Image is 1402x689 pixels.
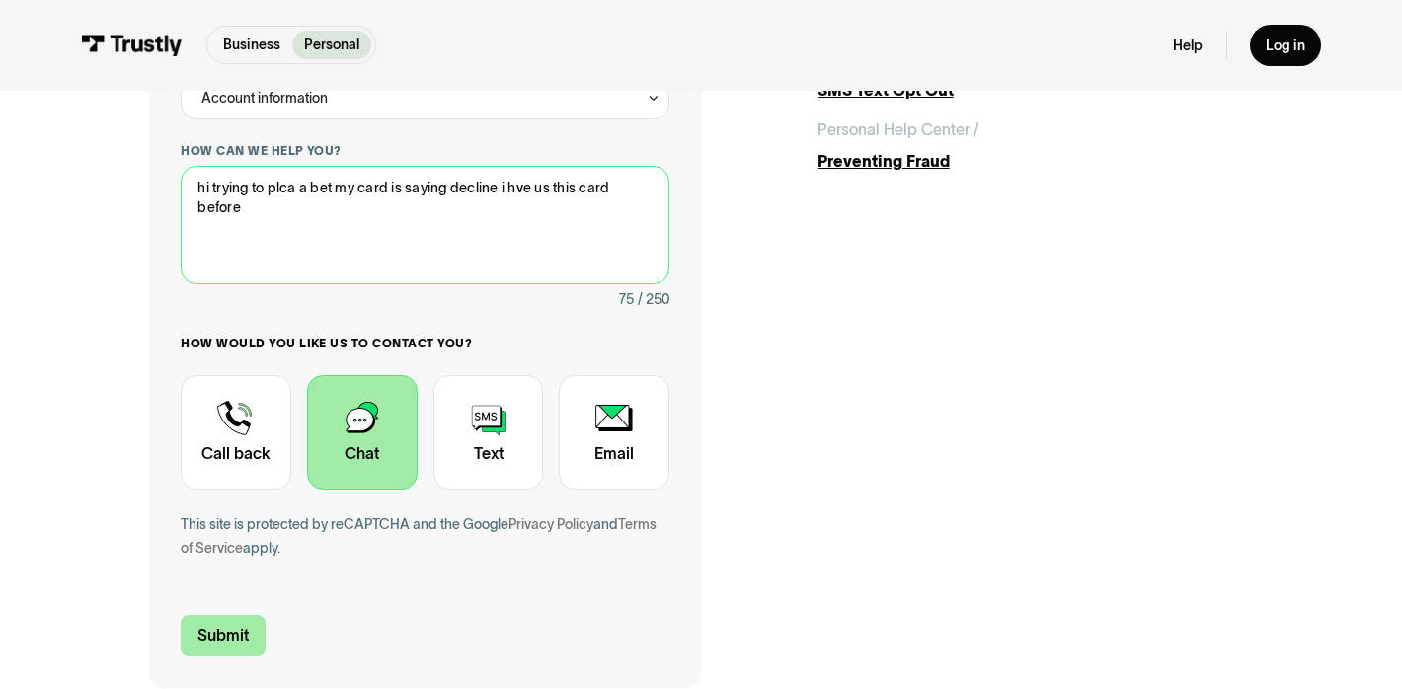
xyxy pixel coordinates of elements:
a: Personal Help Center /Preventing Fraud [818,118,1253,174]
a: Log in [1250,25,1321,66]
div: This site is protected by reCAPTCHA and the Google and apply. [181,513,669,561]
p: Personal [304,35,359,55]
a: Privacy Policy [508,516,593,532]
div: Log in [1266,37,1305,54]
label: How can we help you? [181,143,669,159]
div: / 250 [638,288,669,312]
aside: Language selected: English (United States) [20,657,118,682]
p: Business [223,35,280,55]
a: Help [1173,37,1203,54]
a: Terms of Service [181,516,657,556]
a: Business [211,31,292,59]
div: Account information [201,87,328,111]
a: Personal [292,31,371,59]
div: Account information [181,80,669,119]
img: Trustly Logo [81,35,184,56]
div: Personal Help Center / [818,118,979,142]
label: How would you like us to contact you? [181,336,669,351]
ul: Language list [39,658,118,682]
input: Submit [181,615,266,656]
div: Preventing Fraud [818,150,1253,174]
div: 75 [619,288,634,312]
div: SMS Text Opt Out [818,79,1253,103]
